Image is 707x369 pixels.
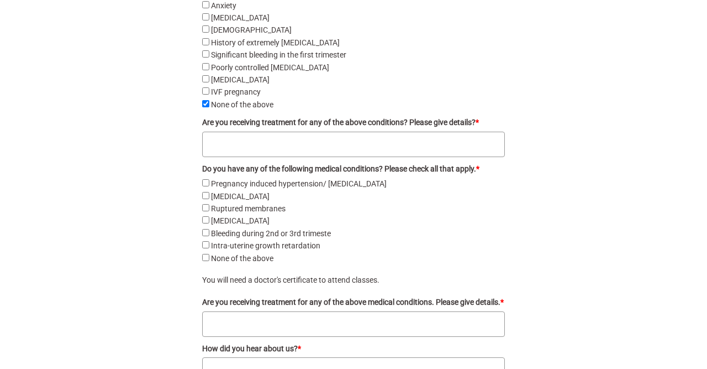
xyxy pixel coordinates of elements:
[211,50,346,59] label: Significant bleeding in the first trimester
[211,254,273,263] label: None of the above
[211,25,292,34] label: [DEMOGRAPHIC_DATA]
[202,296,505,308] label: Are you receiving treatment for any of the above medical conditions. Please give details.
[211,87,261,96] label: IVF pregnancy
[211,241,320,250] label: Intra-uterine growth retardation
[211,229,331,238] label: Bleeding during 2nd or 3rd trimeste
[211,216,270,225] label: [MEDICAL_DATA]
[211,204,286,213] label: Ruptured membranes
[211,1,236,10] label: Anxiety
[211,179,387,188] label: Pregnancy induced hypertension/ [MEDICAL_DATA]
[211,75,270,84] label: [MEDICAL_DATA]
[211,38,340,47] label: History of extremely [MEDICAL_DATA]
[202,342,505,355] label: How did you hear about us?
[211,100,273,109] label: None of the above
[202,116,505,128] label: Are you receiving treatment for any of the above conditions? Please give details?
[211,13,270,22] label: [MEDICAL_DATA]
[211,192,270,201] label: [MEDICAL_DATA]
[211,63,329,72] label: Poorly controlled [MEDICAL_DATA]
[202,273,505,287] p: You will need a doctor's certificate to attend classes.
[202,163,505,175] legend: Do you have any of the following medical conditions? Please check all that apply.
